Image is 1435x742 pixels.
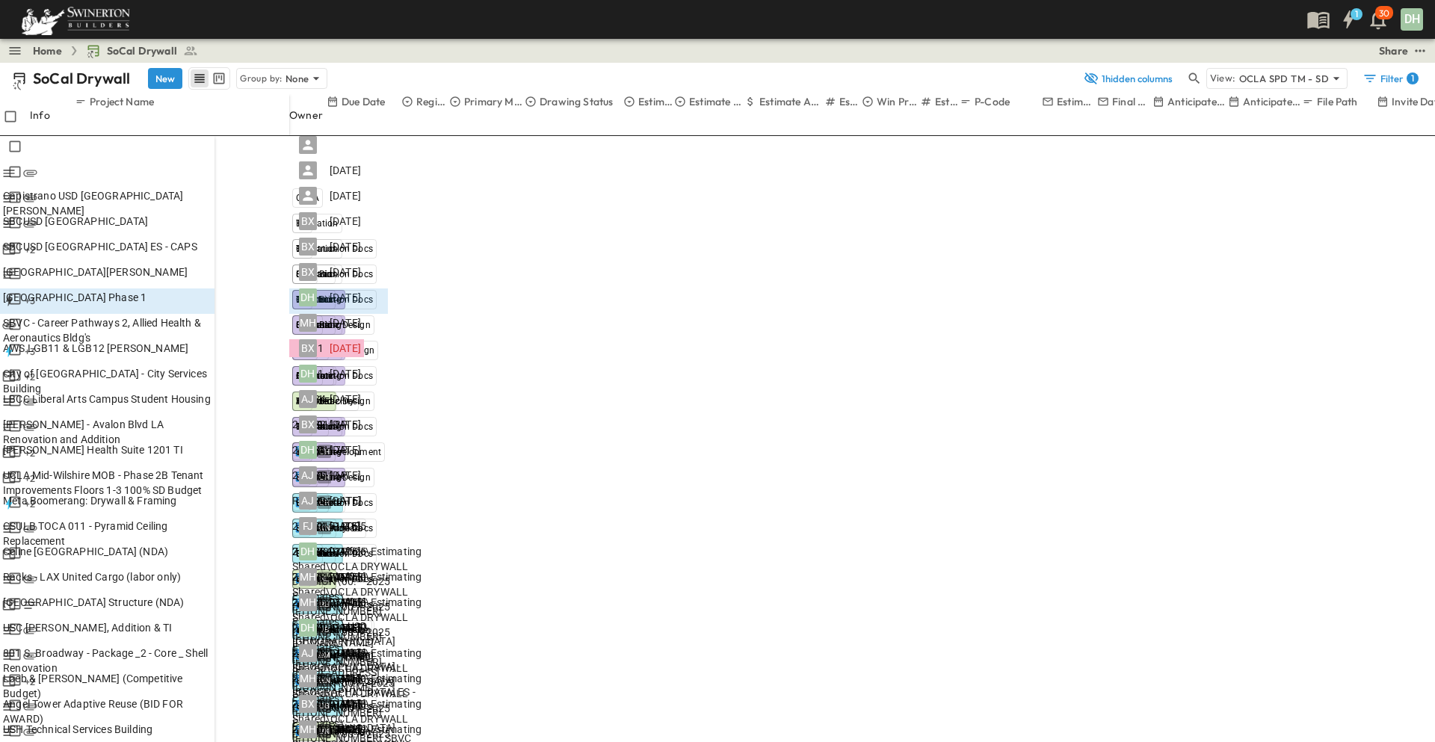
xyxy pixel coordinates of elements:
[1379,43,1408,58] div: Share
[1057,94,1097,109] p: Estimate Lead
[3,595,185,610] span: [GEOGRAPHIC_DATA] Structure (NDA)
[1239,71,1329,86] p: OCLA SPD TM - SD
[30,94,75,136] div: Info
[148,68,182,89] button: New
[3,341,188,356] span: AWS LGB11 & LGB12 [PERSON_NAME]
[3,544,168,559] span: Celine [GEOGRAPHIC_DATA] (NDA)
[3,620,172,635] span: USC [PERSON_NAME], Addition & TI
[33,43,207,58] nav: breadcrumbs
[3,392,211,406] span: LBCC Liberal Arts Campus Student Housing
[689,94,744,109] p: Estimate Status
[3,315,212,345] span: SBVC - Career Pathways 2, Allied Health & Aeronautics Bldg's
[638,94,674,109] p: Estimate Type
[1411,72,1414,84] h6: 1
[318,595,324,610] span: 1
[759,94,824,109] p: Estimate Amount
[289,94,327,136] div: Owner
[1112,94,1152,109] p: Final Reviewer
[299,365,317,383] div: DH
[90,94,154,109] p: Project Name
[3,519,212,548] span: CSULB TOCA 011 - Pyramid Ceiling Replacement
[3,722,152,737] span: USH Technical Services Building
[342,94,385,109] p: Due Date
[318,544,324,559] span: 4
[299,390,317,408] div: AJ
[3,188,212,218] span: Capistrano USD [GEOGRAPHIC_DATA][PERSON_NAME]
[299,288,317,306] div: DH
[1317,94,1358,109] p: File Path
[18,4,133,35] img: 6c363589ada0b36f064d841b69d3a419a338230e66bb0a533688fa5cc3e9e735.png
[240,71,283,86] p: Group by:
[3,671,212,701] span: Loeb & [PERSON_NAME] (Competitive Budget)
[299,517,317,535] div: FJ
[188,67,230,90] div: table view
[935,94,960,109] p: Estimate Number
[318,646,324,661] span: 1
[299,466,317,484] div: AJ
[540,94,613,109] p: Drawing Status
[299,263,317,281] div: BX
[3,417,212,447] span: [PERSON_NAME] - Avalon Blvd LA Renovation and Addition
[33,43,62,58] a: Home
[299,568,317,586] div: MH
[299,339,317,357] div: BX
[299,542,317,560] div: DH
[416,94,449,109] p: Region
[3,239,197,254] span: SBCUSD [GEOGRAPHIC_DATA] ES - CAPS
[318,722,324,737] span: 1
[318,569,324,584] span: 1
[1075,68,1182,89] button: 1hidden columns
[107,43,177,58] span: SoCal Drywall
[299,720,317,738] div: MH
[3,366,212,396] span: City of [GEOGRAPHIC_DATA] - City Services Building
[299,441,317,459] div: DH
[3,493,177,508] span: Meta Boomerang: Drywall & Framing
[299,670,317,687] div: MH
[299,492,317,510] div: AJ
[318,620,324,635] span: 4
[299,695,317,713] div: BX
[975,94,1010,109] p: P-Code
[318,671,324,686] span: 1
[286,71,309,86] p: None
[1355,8,1358,20] h6: 1
[33,68,130,89] p: SoCal Drywall
[1167,94,1228,109] p: Anticipated Start
[318,519,324,534] span: 1
[299,415,317,433] div: BX
[877,94,920,109] p: Win Probability
[3,646,212,675] span: 801 S. Broadway - Package _2 - Core _ Shell Renovation
[3,265,188,279] span: [GEOGRAPHIC_DATA][PERSON_NAME]
[1379,7,1389,19] p: 30
[299,212,317,230] div: BX
[299,619,317,637] div: DH
[191,69,209,87] button: row view
[3,442,183,457] span: [PERSON_NAME] Health Suite 1201 TI
[839,94,862,109] p: Estimate Round
[209,69,228,87] button: kanban view
[299,314,317,332] div: MH
[3,214,148,229] span: SBCUSD [GEOGRAPHIC_DATA]
[1363,71,1419,86] div: Filter
[464,94,525,109] p: Primary Market
[1243,94,1302,109] p: Anticipated Finish
[3,290,146,305] span: [GEOGRAPHIC_DATA] Phase 1
[3,468,212,498] span: UCLA Mid-Wilshire MOB - Phase 2B Tenant Improvements Floors 1-3 100% SD Budget
[318,696,324,711] span: 1
[299,238,317,256] div: BX
[3,569,181,584] span: Racks - LAX United Cargo (labor only)
[1401,8,1423,31] div: DH
[1210,70,1236,87] p: View:
[299,644,317,662] div: AJ
[299,593,317,611] div: MH
[3,696,212,726] span: Angel Tower Adaptive Reuse (BID FOR AWARD)
[1411,42,1429,60] button: test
